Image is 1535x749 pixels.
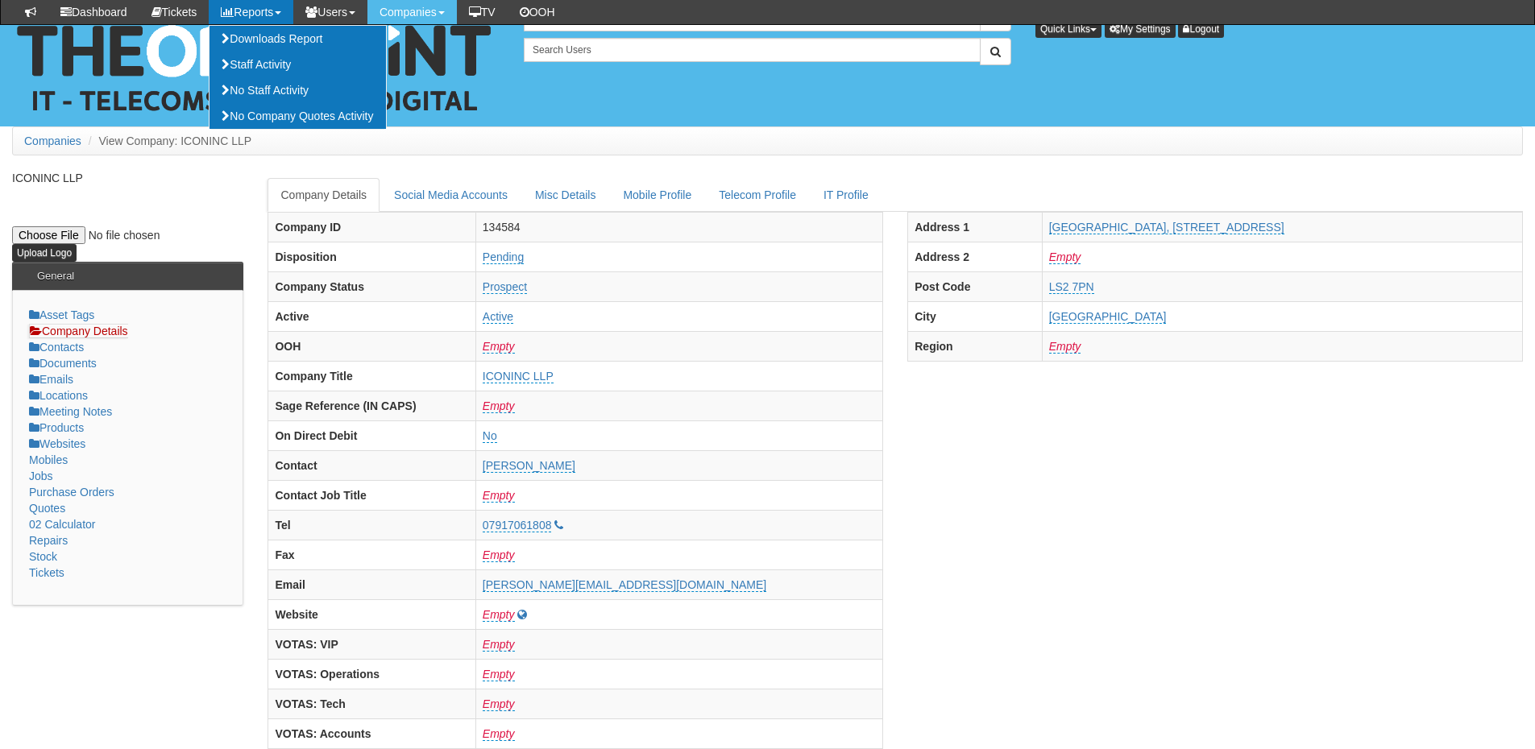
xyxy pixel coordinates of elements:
th: Contact Job Title [268,480,475,510]
a: Social Media Accounts [381,178,521,212]
a: Empty [1049,250,1081,264]
a: Misc Details [522,178,608,212]
th: Company Status [268,271,475,301]
th: Fax [268,540,475,569]
a: Stock [29,550,57,563]
a: IT Profile [811,178,882,212]
a: My Settings [1105,20,1176,38]
a: 02 Calculator [29,518,96,531]
a: Documents [29,357,97,370]
a: Empty [1049,340,1081,354]
a: 07917061808 [483,519,552,532]
th: Company ID [268,212,475,242]
a: Prospect [483,280,527,294]
a: Empty [483,489,515,503]
th: VOTAS: Accounts [268,718,475,748]
th: On Direct Debit [268,420,475,450]
input: Search Users [524,38,981,62]
a: Empty [483,548,515,562]
a: Contacts [29,341,84,354]
a: Empty [483,727,515,741]
td: 134584 [475,212,882,242]
th: Address 1 [908,212,1042,242]
a: ICONINC LLP [483,370,554,383]
a: Purchase Orders [29,486,114,499]
a: Empty [483,638,515,652]
a: Companies [24,134,81,147]
th: Post Code [908,271,1042,301]
th: Active [268,301,475,331]
a: Locations [29,389,88,402]
a: Mobile Profile [610,178,704,212]
a: [GEOGRAPHIC_DATA], [STREET_ADDRESS] [1049,221,1284,234]
a: No Company Quotes Activity [210,103,385,129]
a: Empty [483,399,515,413]
a: Meeting Notes [29,405,112,418]
a: Repairs [29,534,68,547]
th: OOH [268,331,475,361]
a: Mobiles [29,453,68,466]
a: Products [29,421,84,434]
input: Upload Logo [12,244,77,262]
p: ICONINC LLP [12,170,243,186]
a: Tickets [29,566,64,579]
th: Disposition [268,242,475,271]
a: Pending [483,250,524,264]
th: Company Title [268,361,475,391]
th: Contact [268,450,475,480]
th: City [908,301,1042,331]
th: Sage Reference (IN CAPS) [268,391,475,420]
a: Empty [483,668,515,681]
a: Empty [483,340,515,354]
th: Region [908,331,1042,361]
a: Quotes [29,502,65,515]
button: Quick Links [1035,20,1101,38]
a: Asset Tags [29,308,94,321]
th: VOTAS: Tech [268,689,475,718]
a: Active [483,310,513,324]
a: Company Details [268,178,380,212]
a: Company Details [29,324,128,338]
a: Emails [29,373,73,386]
th: Website [268,599,475,629]
th: Email [268,569,475,599]
a: Staff Activity [210,52,385,77]
a: [PERSON_NAME][EMAIL_ADDRESS][DOMAIN_NAME] [483,578,766,592]
th: Tel [268,510,475,540]
h3: General [29,263,82,290]
a: No [483,429,497,443]
a: Downloads Report [210,26,385,52]
a: No Staff Activity [210,77,385,103]
a: Logout [1178,20,1224,38]
a: Jobs [29,470,53,482]
th: VOTAS: Operations [268,659,475,689]
a: [GEOGRAPHIC_DATA] [1049,310,1167,324]
a: [PERSON_NAME] [483,459,575,473]
th: VOTAS: VIP [268,629,475,659]
th: Address 2 [908,242,1042,271]
a: LS2 7PN [1049,280,1094,294]
a: Websites [29,437,85,450]
a: Empty [483,608,515,622]
li: View Company: ICONINC LLP [85,133,251,149]
a: Empty [483,697,515,711]
a: Telecom Profile [706,178,809,212]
